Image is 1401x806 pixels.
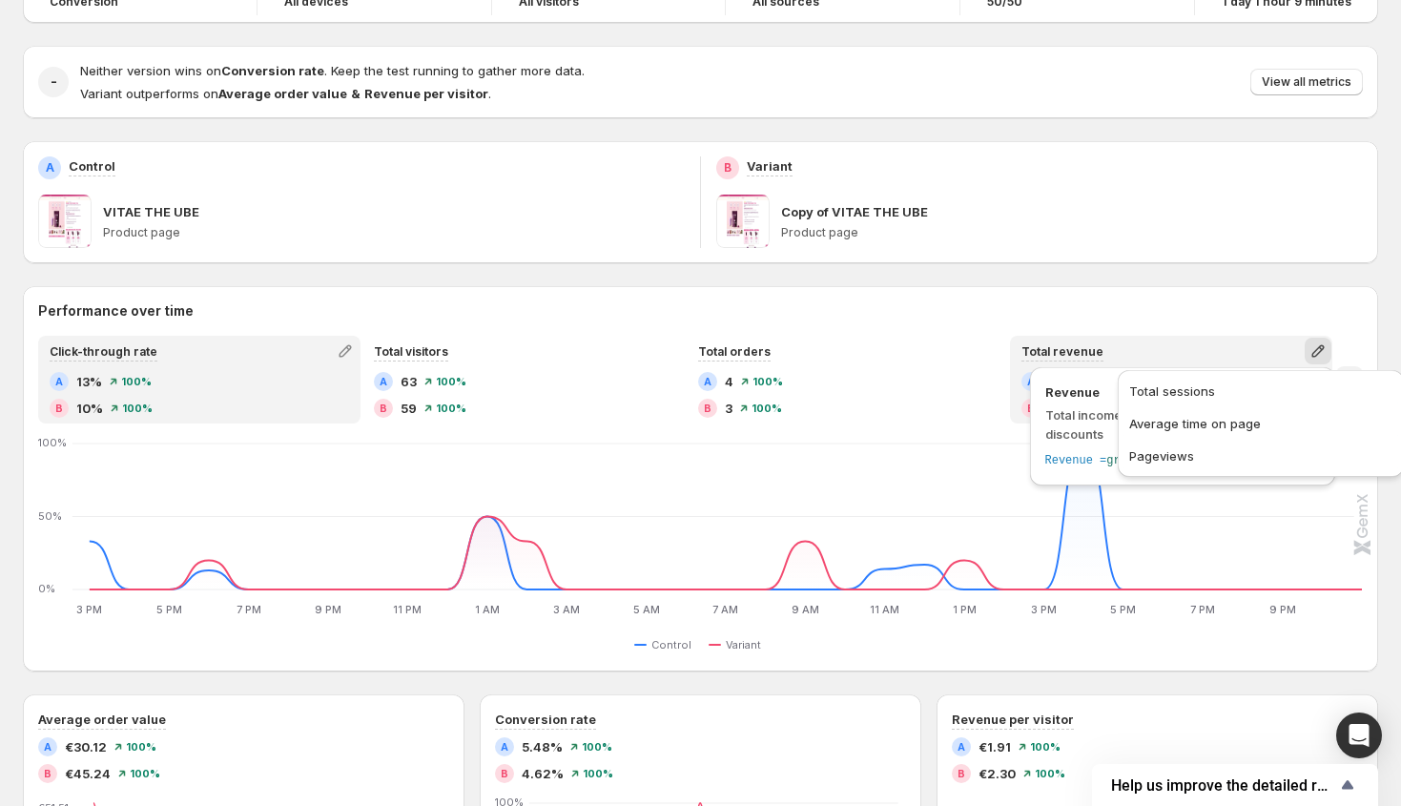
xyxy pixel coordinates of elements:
[38,195,92,248] img: VITAE THE UBE
[76,603,102,616] text: 3 PM
[958,741,965,753] h2: A
[1269,603,1296,616] text: 9 PM
[374,344,448,359] span: Total visitors
[401,399,417,418] span: 59
[1030,741,1061,753] span: 100 %
[80,63,585,78] span: Neither version wins on . Keep the test running to gather more data.
[752,376,783,387] span: 100 %
[1123,376,1398,406] button: Total sessions
[38,710,166,729] h3: Average order value
[979,737,1011,756] span: €1.91
[1111,774,1359,796] button: Show survey - Help us improve the detailed report for A/B campaigns
[44,741,52,753] h2: A
[315,603,341,616] text: 9 PM
[380,376,387,387] h2: A
[704,376,711,387] h2: A
[633,603,660,616] text: 5 AM
[55,376,63,387] h2: A
[1035,768,1065,779] span: 100 %
[781,225,1363,240] p: Product page
[725,372,733,391] span: 4
[38,436,67,449] text: 100%
[1045,407,1283,442] span: Total income generated from sales after discounts
[1190,603,1215,616] text: 7 PM
[792,603,819,616] text: 9 AM
[953,603,977,616] text: 1 PM
[1336,713,1382,758] div: Open Intercom Messenger
[218,86,347,101] strong: Average order value
[65,737,107,756] span: €30.12
[725,399,732,418] span: 3
[583,768,613,779] span: 100 %
[704,403,711,414] h2: B
[716,195,770,248] img: Copy of VITAE THE UBE
[221,63,324,78] strong: Conversion rate
[495,710,596,729] h3: Conversion rate
[1262,74,1351,90] span: View all metrics
[393,603,422,616] text: 11 PM
[364,86,488,101] strong: Revenue per visitor
[1021,344,1103,359] span: Total revenue
[1129,416,1261,431] span: Average time on page
[76,399,103,418] span: 10%
[44,768,52,779] h2: B
[436,403,466,414] span: 100 %
[1123,408,1398,439] button: Average time on page
[1045,382,1320,402] span: Revenue
[979,764,1016,783] span: €2.30
[80,86,491,101] span: Variant outperforms on .
[122,403,153,414] span: 100 %
[1123,441,1398,471] button: Pageviews
[651,637,691,652] span: Control
[634,633,699,656] button: Control
[952,710,1074,729] h3: Revenue per visitor
[1250,69,1363,95] button: View all metrics
[156,603,182,616] text: 5 PM
[50,344,157,359] span: Click-through rate
[38,509,62,523] text: 50%
[1031,603,1057,616] text: 3 PM
[237,603,261,616] text: 7 PM
[65,764,111,783] span: €45.24
[38,582,55,595] text: 0%
[752,403,782,414] span: 100 %
[726,637,761,652] span: Variant
[709,633,769,656] button: Variant
[1110,603,1136,616] text: 5 PM
[958,768,965,779] h2: B
[501,741,508,753] h2: A
[698,344,771,359] span: Total orders
[103,225,685,240] p: Product page
[436,376,466,387] span: 100 %
[46,160,54,176] h2: A
[724,160,731,176] h2: B
[351,86,361,101] strong: &
[38,301,1363,320] h2: Performance over time
[51,72,57,92] h2: -
[1129,448,1194,464] span: Pageviews
[121,376,152,387] span: 100 %
[1045,454,1107,467] span: Revenue =
[870,603,899,616] text: 11 AM
[553,603,580,616] text: 3 AM
[475,603,500,616] text: 1 AM
[522,764,564,783] span: 4.62%
[582,741,612,753] span: 100 %
[55,403,63,414] h2: B
[130,768,160,779] span: 100 %
[126,741,156,753] span: 100 %
[76,372,102,391] span: 13%
[501,768,508,779] h2: B
[781,202,928,221] p: Copy of VITAE THE UBE
[401,372,417,391] span: 63
[747,156,793,176] p: Variant
[1111,776,1336,795] span: Help us improve the detailed report for A/B campaigns
[380,403,387,414] h2: B
[712,603,738,616] text: 7 AM
[1106,454,1265,467] span: gross sales - discounts
[1129,383,1215,399] span: Total sessions
[69,156,115,176] p: Control
[103,202,199,221] p: VITAE THE UBE
[522,737,563,756] span: 5.48%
